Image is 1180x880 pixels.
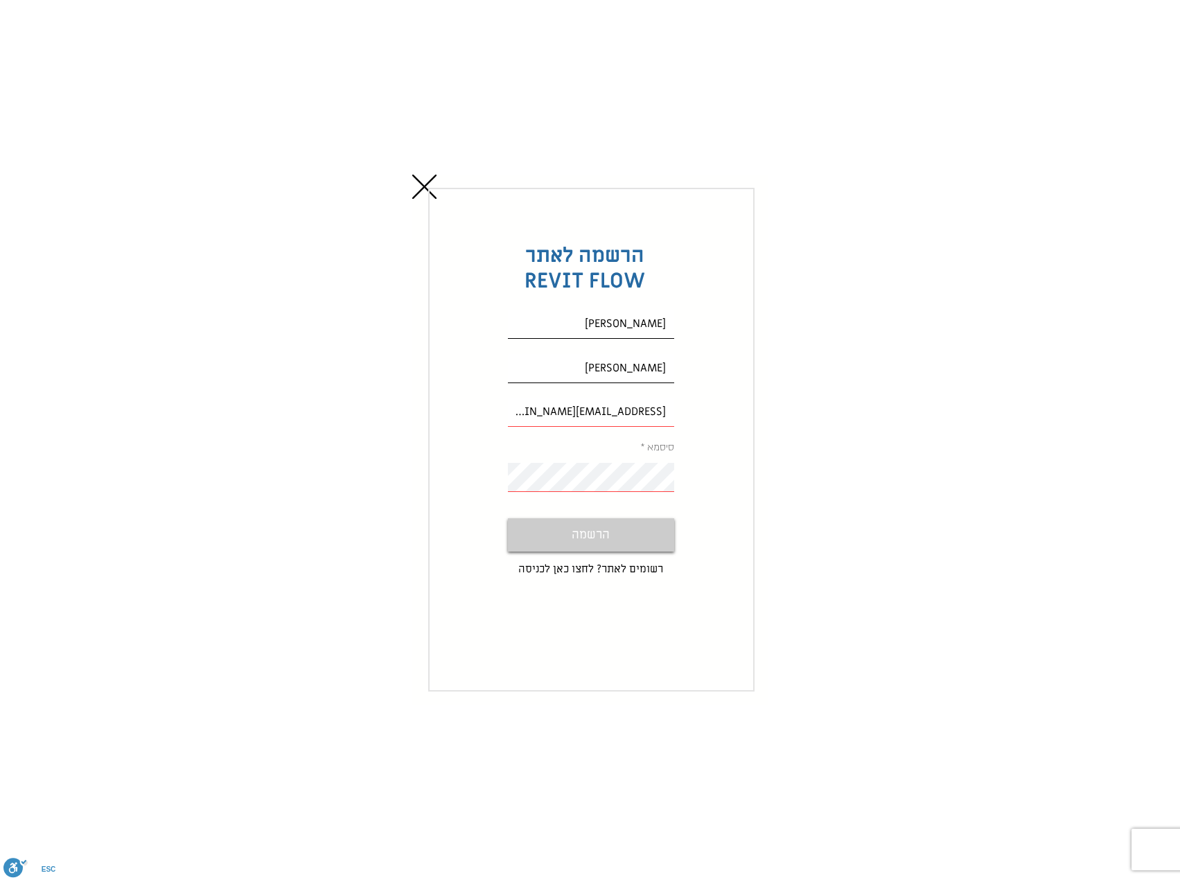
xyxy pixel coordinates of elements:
[508,518,674,552] button: הרשמה
[508,398,674,427] input: כתובת מייל
[508,310,674,339] input: שם פרטי
[508,354,674,383] input: שם משפחה
[412,175,437,199] div: חזרה לאתר
[525,242,645,294] span: הרשמה לאתר REVIT FLOW
[508,442,674,453] label: סיסמא
[518,561,663,577] span: רשומים לאתר? לחצו כאן לכניסה
[572,525,610,545] span: הרשמה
